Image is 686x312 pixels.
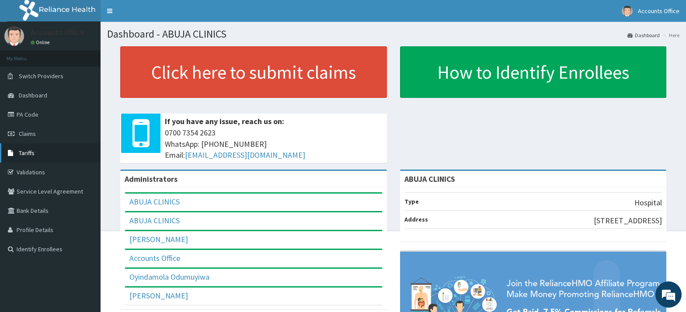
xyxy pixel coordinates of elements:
p: Hospital [634,197,662,208]
div: Minimize live chat window [143,4,164,25]
a: [PERSON_NAME] [129,234,188,244]
img: User Image [4,26,24,46]
textarea: Type your message and hit 'Enter' [4,214,167,245]
span: Claims [19,130,36,138]
span: We're online! [51,98,121,186]
a: How to Identify Enrollees [400,46,667,98]
a: Oyindamola Odumuyiwa [129,272,209,282]
b: If you have any issue, reach us on: [165,116,284,126]
a: [EMAIL_ADDRESS][DOMAIN_NAME] [185,150,305,160]
span: Dashboard [19,91,47,99]
p: [STREET_ADDRESS] [594,215,662,226]
strong: ABUJA CLINICS [404,174,455,184]
img: d_794563401_company_1708531726252_794563401 [16,44,35,66]
p: Accounts Office [31,28,84,36]
b: Address [404,215,428,223]
a: Accounts Office [129,253,180,263]
b: Administrators [125,174,178,184]
img: User Image [622,6,633,17]
li: Here [661,31,679,39]
a: Dashboard [627,31,660,39]
span: Tariffs [19,149,35,157]
a: ABUJA CLINICS [129,197,180,207]
div: Chat with us now [45,49,147,60]
span: Accounts Office [638,7,679,15]
a: Click here to submit claims [120,46,387,98]
a: Online [31,39,52,45]
a: [PERSON_NAME] [129,291,188,301]
a: ABUJA CLINICS [129,215,180,225]
span: Switch Providers [19,72,63,80]
h1: Dashboard - ABUJA CLINICS [107,28,679,40]
span: 0700 7354 2623 WhatsApp: [PHONE_NUMBER] Email: [165,127,383,161]
b: Type [404,198,419,205]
